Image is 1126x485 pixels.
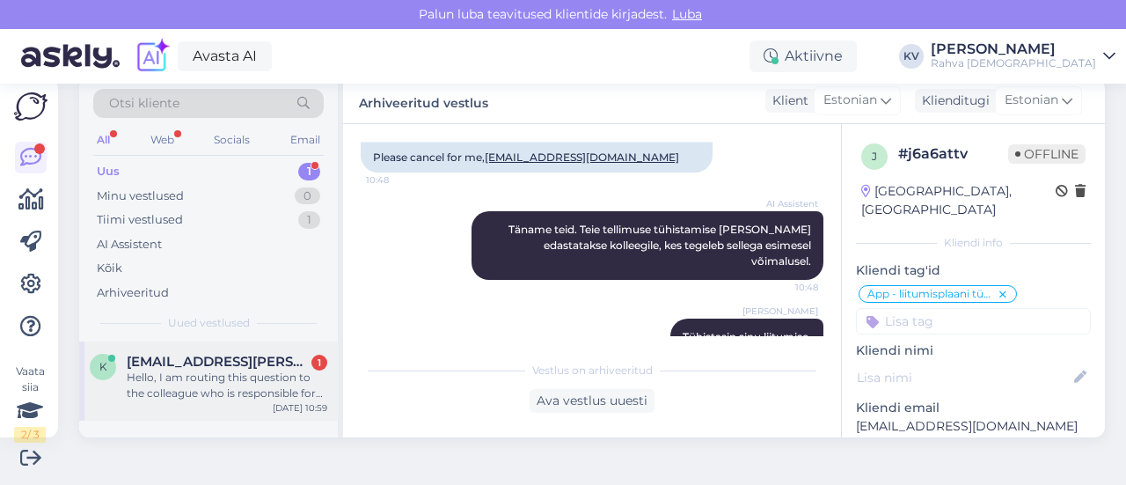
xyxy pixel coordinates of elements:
[295,187,320,205] div: 0
[298,211,320,229] div: 1
[134,38,171,75] img: explore-ai
[210,129,253,151] div: Socials
[532,363,653,378] span: Vestlus on arhiveeritud
[1005,91,1058,110] span: Estonian
[856,342,1091,360] p: Kliendi nimi
[856,261,1091,280] p: Kliendi tag'id
[14,364,46,443] div: Vaata siia
[127,354,310,370] span: kjan30.is.ilona@gmail.com
[97,187,184,205] div: Minu vestlused
[485,151,679,164] a: [EMAIL_ADDRESS][DOMAIN_NAME]
[856,235,1091,251] div: Kliendi info
[867,289,997,299] span: Äpp - liitumisplaani tühistamine
[530,389,654,413] div: Ava vestlus uuesti
[99,360,107,373] span: k
[366,173,432,187] span: 10:48
[898,143,1008,165] div: # j6a6attv
[856,308,1091,334] input: Lisa tag
[857,368,1071,387] input: Lisa nimi
[14,92,48,121] img: Askly Logo
[667,6,707,22] span: Luba
[823,91,877,110] span: Estonian
[97,236,162,254] div: AI Assistent
[361,143,713,173] div: Please cancel for me,
[273,401,327,415] div: [DATE] 10:59
[856,399,1091,417] p: Kliendi email
[97,260,122,277] div: Kõik
[508,223,814,268] span: Täname teid. Teie tellimuse tühistamise [PERSON_NAME] edastatakse kolleegile, kes tegeleb sellega...
[97,163,120,180] div: Uus
[752,197,818,210] span: AI Assistent
[109,94,179,113] span: Otsi kliente
[931,42,1115,70] a: [PERSON_NAME]Rahva [DEMOGRAPHIC_DATA]
[178,41,272,71] a: Avasta AI
[127,370,327,401] div: Hello, I am routing this question to the colleague who is responsible for this topic. The reply m...
[915,92,990,110] div: Klienditugi
[287,129,324,151] div: Email
[97,211,183,229] div: Tiimi vestlused
[14,427,46,443] div: 2 / 3
[931,56,1096,70] div: Rahva [DEMOGRAPHIC_DATA]
[899,44,924,69] div: KV
[683,330,811,343] span: Tühistasin sinu liitumise.
[765,92,808,110] div: Klient
[931,42,1096,56] div: [PERSON_NAME]
[861,182,1056,219] div: [GEOGRAPHIC_DATA], [GEOGRAPHIC_DATA]
[298,163,320,180] div: 1
[872,150,877,163] span: j
[147,129,178,151] div: Web
[752,281,818,294] span: 10:48
[168,315,250,331] span: Uued vestlused
[856,417,1091,436] p: [EMAIL_ADDRESS][DOMAIN_NAME]
[1008,144,1086,164] span: Offline
[97,284,169,302] div: Arhiveeritud
[749,40,857,72] div: Aktiivne
[311,355,327,371] div: 1
[359,89,488,113] label: Arhiveeritud vestlus
[93,129,113,151] div: All
[742,305,818,318] span: [PERSON_NAME]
